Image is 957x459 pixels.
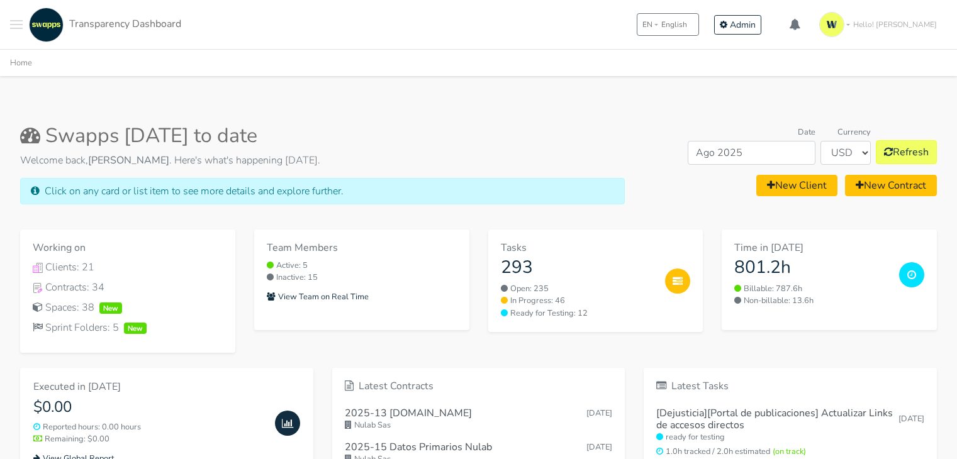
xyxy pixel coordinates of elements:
[586,407,612,419] span: Aug 14, 2025 15:30
[814,7,947,42] a: Hello! [PERSON_NAME]
[10,57,32,69] a: Home
[661,19,687,30] span: English
[33,320,223,335] div: Sprint Folders: 5
[501,283,656,295] a: Open: 235
[99,302,122,314] span: New
[656,407,898,431] h6: [Dejusticia][Portal de publicaciones] Actualizar Links de accesos directos
[267,272,457,284] small: Inactive: 15
[501,307,656,319] a: Ready for Testing: 12
[345,402,613,436] a: 2025-13 [DOMAIN_NAME] [DATE] Nulab Sas
[254,229,469,330] a: Team Members Active: 5 Inactive: 15 View Team on Real Time
[345,441,492,453] h6: 2025-15 Datos Primarios Nulab
[876,140,937,164] button: Refresh
[586,441,612,453] span: Aug 08, 2025 14:46
[845,175,937,196] a: New Contract
[637,13,699,36] button: ENEnglish
[267,291,369,302] small: View Team on Real Time
[734,295,889,307] small: Non-billable: 13.6h
[798,126,815,138] label: Date
[714,15,761,35] a: Admin
[20,178,625,204] div: Click on any card or list item to see more details and explore further.
[656,446,924,458] small: 1.0h tracked / 2.0h estimated
[20,153,625,168] p: Welcome back, . Here's what's happening [DATE].
[69,17,181,31] span: Transparency Dashboard
[773,446,806,457] span: (on track)
[20,124,625,148] h2: Swapps [DATE] to date
[898,413,924,425] small: [DATE]
[33,260,223,275] div: Clients: 21
[267,242,457,254] h6: Team Members
[656,431,924,443] small: ready for testing
[33,260,223,275] a: Clients IconClients: 21
[656,380,924,392] h6: Latest Tasks
[756,175,837,196] a: New Client
[345,380,613,392] h6: Latest Contracts
[88,153,169,167] strong: [PERSON_NAME]
[33,398,265,416] h4: $0.00
[501,257,656,279] h3: 293
[33,433,265,445] small: Remaining: $0.00
[124,323,147,334] span: New
[33,300,223,315] a: Spaces: 38New
[819,12,844,37] img: isotipo-3-3e143c57.png
[734,257,889,279] h3: 801.2h
[734,242,889,254] h6: Time in [DATE]
[33,320,223,335] a: Sprint Folders: 5New
[33,283,43,293] img: Contracts Icon
[33,242,223,254] h6: Working on
[501,295,656,307] a: In Progress: 46
[10,8,23,42] button: Toggle navigation menu
[33,421,265,433] small: Reported hours: 0.00 hours
[267,260,457,272] small: Active: 5
[501,242,656,278] a: Tasks 293
[837,126,871,138] label: Currency
[345,419,613,431] small: Nulab Sas
[33,381,265,393] h6: Executed in [DATE]
[26,8,181,42] a: Transparency Dashboard
[33,300,223,315] div: Spaces: 38
[501,242,656,254] h6: Tasks
[29,8,64,42] img: swapps-linkedin-v2.jpg
[33,280,223,295] a: Contracts IconContracts: 34
[33,263,43,273] img: Clients Icon
[722,229,937,330] a: Time in [DATE] 801.2h Billable: 787.6h Non-billable: 13.6h
[345,407,472,419] h6: 2025-13 [DOMAIN_NAME]
[33,280,223,295] div: Contracts: 34
[730,19,756,31] span: Admin
[853,19,937,30] span: Hello! [PERSON_NAME]
[734,283,889,295] small: Billable: 787.6h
